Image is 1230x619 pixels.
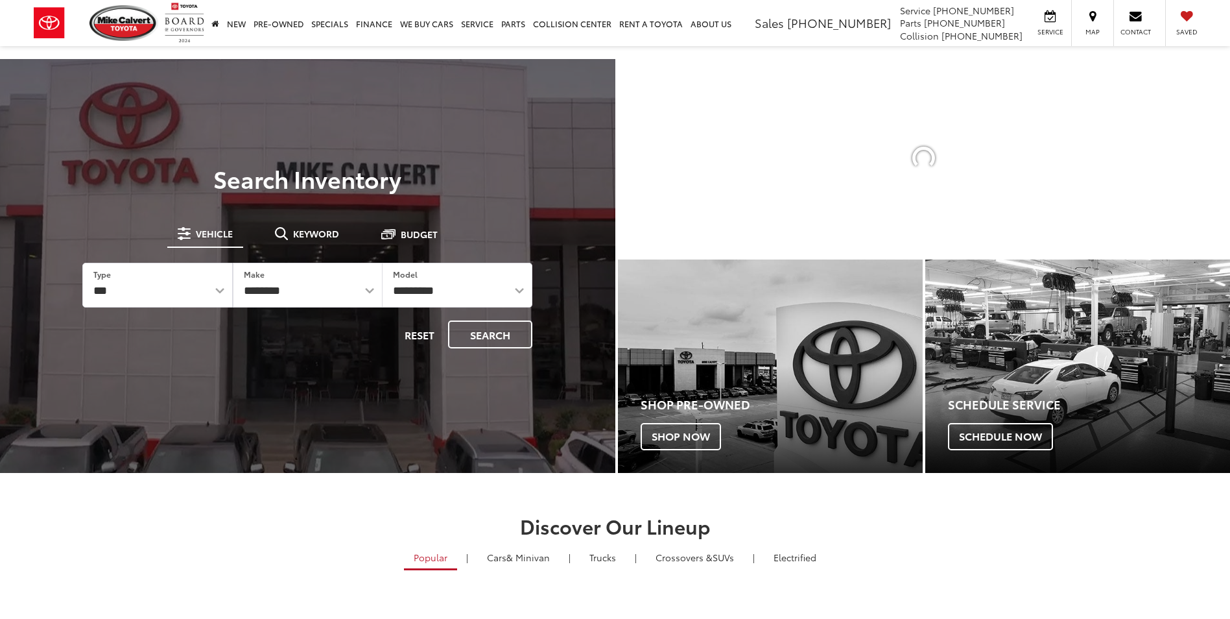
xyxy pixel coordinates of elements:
span: Sales [755,14,784,31]
a: Schedule Service Schedule Now [925,260,1230,473]
span: Parts [900,16,921,29]
span: [PHONE_NUMBER] [941,29,1023,42]
li: | [463,551,471,564]
div: Toyota [618,260,923,473]
span: Vehicle [196,229,233,238]
div: Toyota [925,260,1230,473]
li: | [750,551,758,564]
span: [PHONE_NUMBER] [933,4,1014,17]
span: & Minivan [506,551,550,564]
span: Schedule Now [948,423,1053,450]
h2: Discover Our Lineup [158,515,1072,537]
span: Collision [900,29,939,42]
a: Shop Pre-Owned Shop Now [618,260,923,473]
span: Saved [1172,27,1201,36]
a: Popular [404,546,457,570]
span: [PHONE_NUMBER] [924,16,1005,29]
label: Make [244,269,265,280]
li: | [565,551,574,564]
span: Crossovers & [656,551,713,564]
span: [PHONE_NUMBER] [787,14,891,31]
span: Contact [1120,27,1151,36]
label: Model [393,269,418,280]
a: SUVs [646,546,744,568]
a: Cars [477,546,560,568]
label: Type [93,269,111,280]
a: Trucks [580,546,626,568]
h3: Search Inventory [54,165,561,191]
h4: Shop Pre-Owned [641,398,923,411]
span: Service [900,4,930,17]
li: | [632,551,640,564]
h4: Schedule Service [948,398,1230,411]
a: Electrified [764,546,826,568]
span: Service [1035,27,1065,36]
span: Shop Now [641,423,721,450]
span: Budget [401,230,438,239]
span: Map [1078,27,1107,36]
span: Keyword [293,229,339,238]
img: Mike Calvert Toyota [89,5,158,41]
button: Search [448,321,532,348]
button: Reset [394,321,445,348]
